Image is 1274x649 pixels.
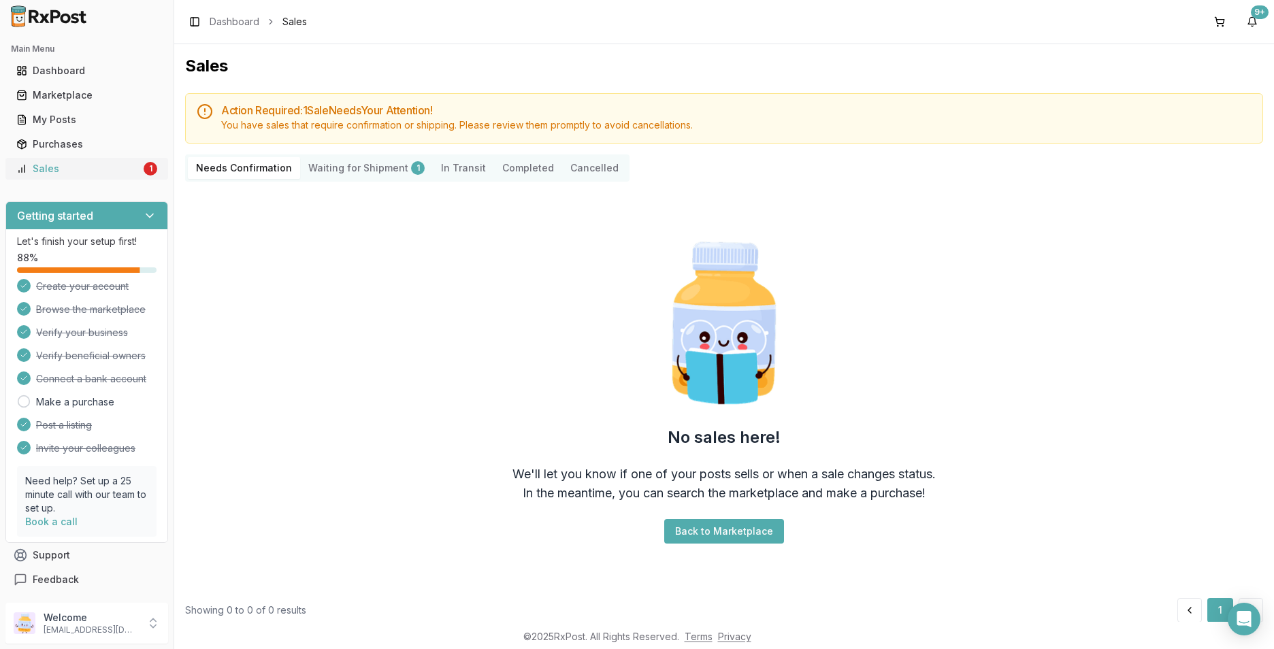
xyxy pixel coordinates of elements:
button: Feedback [5,567,168,592]
button: Needs Confirmation [188,157,300,179]
span: Invite your colleagues [36,442,135,455]
span: 88 % [17,251,38,265]
p: Need help? Set up a 25 minute call with our team to set up. [25,474,148,515]
div: We'll let you know if one of your posts sells or when a sale changes status. [512,465,936,484]
a: Terms [685,631,713,642]
a: Book a call [25,516,78,527]
div: My Posts [16,113,157,127]
div: 1 [411,161,425,175]
button: Sales1 [5,158,168,180]
a: Dashboard [210,15,259,29]
nav: breadcrumb [210,15,307,29]
button: Cancelled [562,157,627,179]
img: User avatar [14,612,35,634]
p: Let's finish your setup first! [17,235,157,248]
span: Browse the marketplace [36,303,146,316]
div: Open Intercom Messenger [1228,603,1260,635]
span: Post a listing [36,418,92,432]
a: Make a purchase [36,395,114,409]
span: Sales [282,15,307,29]
button: Support [5,543,168,567]
button: In Transit [433,157,494,179]
span: Verify beneficial owners [36,349,146,363]
a: Purchases [11,132,163,156]
div: 9+ [1251,5,1269,19]
a: Dashboard [11,59,163,83]
h5: Action Required: 1 Sale Need s Your Attention! [221,105,1252,116]
button: Purchases [5,133,168,155]
p: Welcome [44,611,138,625]
a: Sales1 [11,156,163,181]
h2: Main Menu [11,44,163,54]
button: Completed [494,157,562,179]
h3: Getting started [17,207,93,224]
span: Verify your business [36,326,128,339]
div: Sales [16,162,141,176]
a: Marketplace [11,83,163,107]
button: Dashboard [5,60,168,82]
p: [EMAIL_ADDRESS][DOMAIN_NAME] [44,625,138,635]
span: Create your account [36,280,129,293]
button: Back to Marketplace [664,519,784,544]
button: Marketplace [5,84,168,106]
a: My Posts [11,107,163,132]
button: 1 [1207,598,1233,622]
div: Showing 0 to 0 of 0 results [185,603,306,617]
button: 9+ [1241,11,1263,33]
img: Smart Pill Bottle [637,236,811,410]
button: My Posts [5,109,168,131]
div: Marketplace [16,88,157,102]
h2: No sales here! [668,427,781,448]
div: 1 [144,162,157,176]
img: RxPost Logo [5,5,93,27]
button: Waiting for Shipment [300,157,433,179]
span: Connect a bank account [36,372,146,386]
div: Purchases [16,137,157,151]
a: Privacy [718,631,751,642]
h1: Sales [185,55,1263,77]
span: Feedback [33,573,79,586]
div: You have sales that require confirmation or shipping. Please review them promptly to avoid cancel... [221,118,1252,132]
div: Dashboard [16,64,157,78]
div: In the meantime, you can search the marketplace and make a purchase! [523,484,926,503]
